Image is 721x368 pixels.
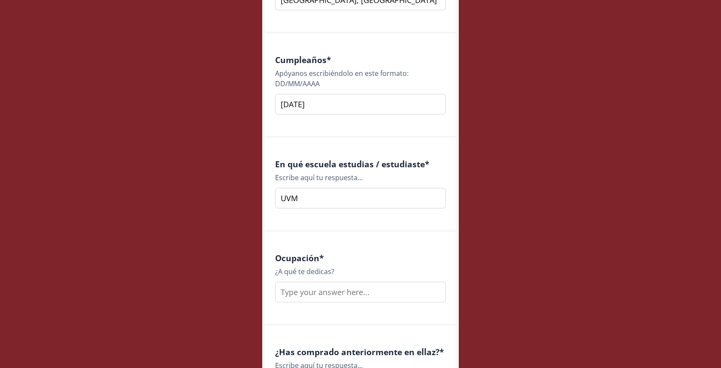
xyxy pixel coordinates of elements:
[275,55,446,65] h4: Cumpleaños *
[275,159,446,169] h4: En qué escuela estudias / estudiaste *
[275,172,446,183] div: Escribe aquí tu respuesta...
[275,94,446,115] input: Type your answer here...
[275,266,446,277] div: ¿A qué te dedicas?
[275,253,446,263] h4: Ocupación *
[275,188,446,208] input: Type your answer here...
[275,347,446,357] h4: ¿Has comprado anteriormente en ellaz? *
[275,68,446,89] div: Apóyanos escribiéndolo en este formato: DD/MM/AAAA
[275,282,446,302] input: Type your answer here...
